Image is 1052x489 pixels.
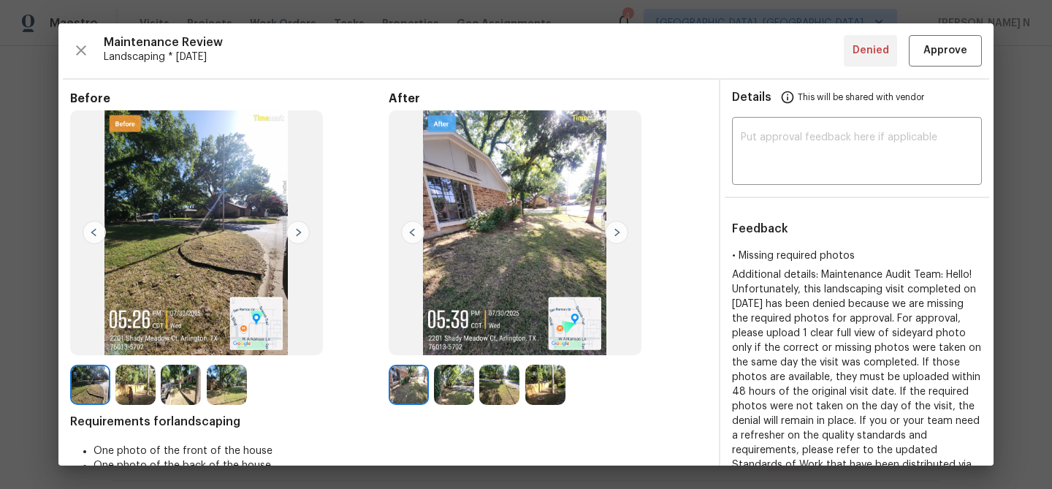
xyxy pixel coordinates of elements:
[605,221,628,244] img: right-chevron-button-url
[94,458,707,473] li: One photo of the back of the house
[70,91,389,106] span: Before
[732,251,855,261] span: • Missing required photos
[286,221,310,244] img: right-chevron-button-url
[732,80,771,115] span: Details
[909,35,982,67] button: Approve
[798,80,924,115] span: This will be shared with vendor
[104,35,844,50] span: Maintenance Review
[389,91,707,106] span: After
[923,42,967,60] span: Approve
[401,221,424,244] img: left-chevron-button-url
[94,444,707,458] li: One photo of the front of the house
[70,414,707,429] span: Requirements for landscaping
[732,223,788,235] span: Feedback
[83,221,106,244] img: left-chevron-button-url
[732,270,981,485] span: Additional details: Maintenance Audit Team: Hello! Unfortunately, this landscaping visit complete...
[104,50,844,64] span: Landscaping * [DATE]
